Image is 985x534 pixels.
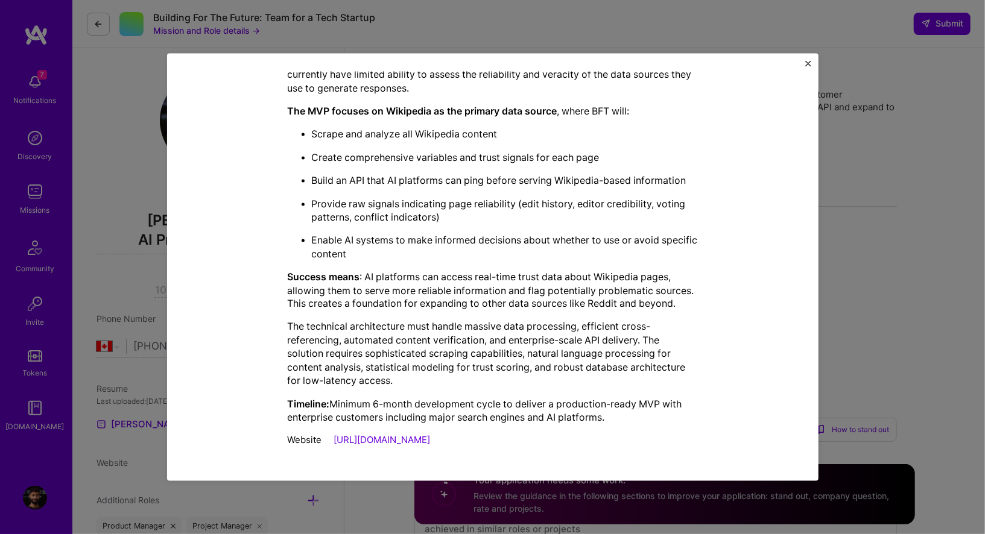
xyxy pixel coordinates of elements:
p: Build an API that AI platforms can ping before serving Wikipedia-based information [312,174,698,187]
strong: Timeline: [288,398,330,410]
p: Scrape and analyze all Wikipedia content [312,127,698,140]
a: [URL][DOMAIN_NAME] [334,435,431,446]
p: Create comprehensive variables and trust signals for each page [312,150,698,163]
p: The technical architecture must handle massive data processing, efficient cross-referencing, auto... [288,320,698,388]
strong: Success means [288,271,360,283]
span: Website [288,435,322,446]
p: : AI platforms can access real-time trust data about Wikipedia pages, allowing them to serve more... [288,270,698,310]
strong: The MVP focuses on Wikipedia as the primary data source [288,105,557,117]
p: Minimum 6-month development cycle to deliver a production-ready MVP with enterprise customers inc... [288,397,698,424]
p: Provide raw signals indicating page reliability (edit history, editor credibility, voting pattern... [312,196,698,224]
p: Enable AI systems to make informed decisions about whether to use or avoid specific content [312,233,698,260]
p: BFT is building software to make AI truth-seeking by creating trust signals for data sources that... [288,40,698,95]
p: , where BFT will: [288,104,698,118]
button: Close [805,61,811,74]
